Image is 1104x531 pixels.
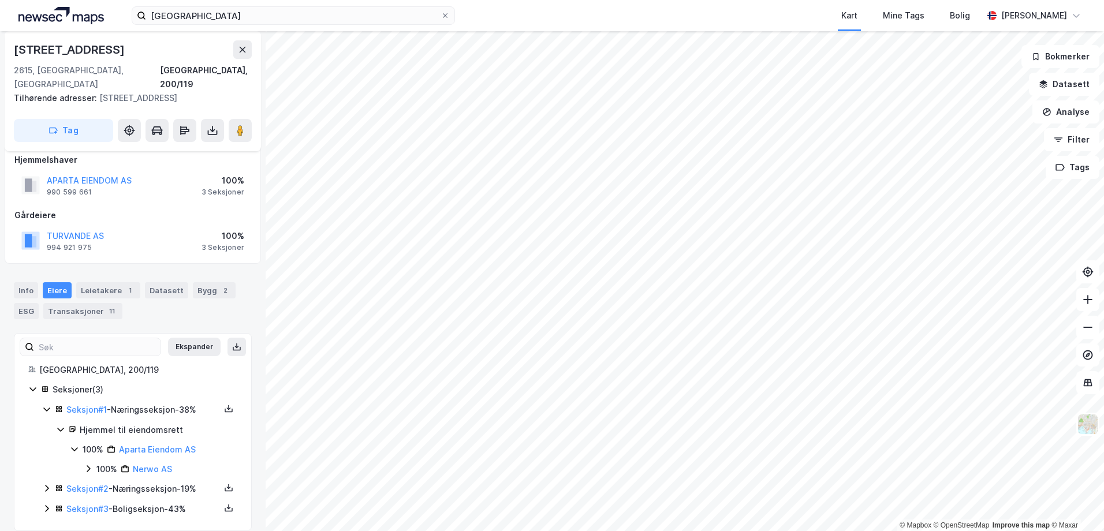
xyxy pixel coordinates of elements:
[34,338,161,356] input: Søk
[14,93,99,103] span: Tilhørende adresser:
[841,9,857,23] div: Kart
[66,403,220,417] div: - Næringsseksjon - 38%
[66,484,109,493] a: Seksjon#2
[14,208,251,222] div: Gårdeiere
[14,91,243,105] div: [STREET_ADDRESS]
[80,423,237,437] div: Hjemmel til eiendomsrett
[202,174,244,188] div: 100%
[96,462,117,476] div: 100%
[146,7,441,24] input: Søk på adresse, matrikkel, gårdeiere, leietakere eller personer
[883,9,924,23] div: Mine Tags
[193,282,236,298] div: Bygg
[133,464,172,474] a: Nerwo AS
[1001,9,1067,23] div: [PERSON_NAME]
[900,521,931,529] a: Mapbox
[66,482,220,496] div: - Næringsseksjon - 19%
[47,243,92,252] div: 994 921 975
[1077,413,1099,435] img: Z
[1044,128,1099,151] button: Filter
[1046,156,1099,179] button: Tags
[39,363,237,377] div: [GEOGRAPHIC_DATA], 200/119
[202,188,244,197] div: 3 Seksjoner
[43,303,122,319] div: Transaksjoner
[14,303,39,319] div: ESG
[14,63,160,91] div: 2615, [GEOGRAPHIC_DATA], [GEOGRAPHIC_DATA]
[83,443,103,457] div: 100%
[119,444,196,454] a: Aparta Eiendom AS
[14,119,113,142] button: Tag
[14,153,251,167] div: Hjemmelshaver
[934,521,990,529] a: OpenStreetMap
[219,285,231,296] div: 2
[76,282,140,298] div: Leietakere
[53,383,237,397] div: Seksjoner ( 3 )
[1046,476,1104,531] div: Kontrollprogram for chat
[47,188,92,197] div: 990 599 661
[14,282,38,298] div: Info
[66,504,109,514] a: Seksjon#3
[66,502,220,516] div: - Boligseksjon - 43%
[145,282,188,298] div: Datasett
[43,282,72,298] div: Eiere
[1032,100,1099,124] button: Analyse
[18,7,104,24] img: logo.a4113a55bc3d86da70a041830d287a7e.svg
[106,305,118,317] div: 11
[993,521,1050,529] a: Improve this map
[124,285,136,296] div: 1
[950,9,970,23] div: Bolig
[14,40,127,59] div: [STREET_ADDRESS]
[1046,476,1104,531] iframe: Chat Widget
[160,63,252,91] div: [GEOGRAPHIC_DATA], 200/119
[202,229,244,243] div: 100%
[1021,45,1099,68] button: Bokmerker
[1029,73,1099,96] button: Datasett
[202,243,244,252] div: 3 Seksjoner
[66,405,107,414] a: Seksjon#1
[168,338,221,356] button: Ekspander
